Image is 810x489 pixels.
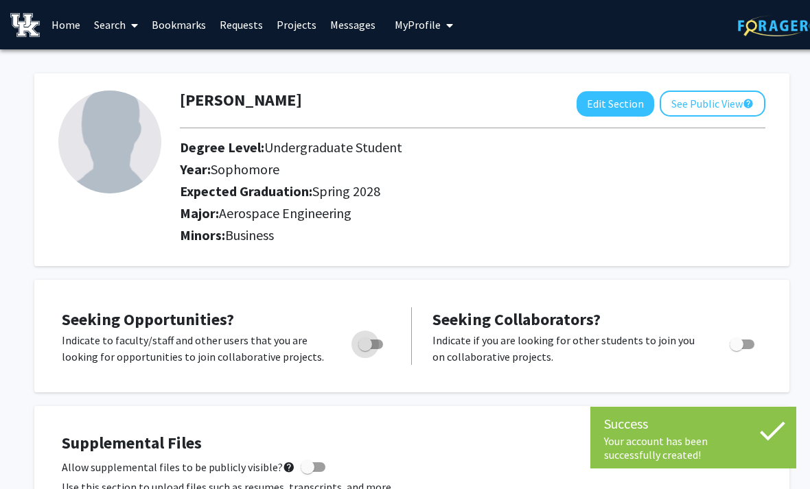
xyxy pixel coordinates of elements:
[10,427,58,479] iframe: Chat
[180,139,743,156] h2: Degree Level:
[604,414,783,434] div: Success
[180,161,743,178] h2: Year:
[87,1,145,49] a: Search
[211,160,279,178] span: Sophomore
[724,332,762,353] div: Toggle
[180,227,765,243] h2: Minors:
[270,1,323,49] a: Projects
[395,18,441,32] span: My Profile
[180,183,743,200] h2: Expected Graduation:
[743,95,754,112] mat-icon: help
[264,139,402,156] span: Undergraduate Student
[312,182,380,200] span: Spring 2028
[660,91,765,117] button: See Public View
[62,459,295,475] span: Allow supplemental files to be publicly visible?
[145,1,213,49] a: Bookmarks
[180,91,302,110] h1: [PERSON_NAME]
[353,332,391,353] div: Toggle
[432,309,601,330] span: Seeking Collaborators?
[604,434,783,462] div: Your account has been successfully created!
[225,226,274,243] span: Business
[58,91,161,193] img: Profile Picture
[62,309,234,330] span: Seeking Opportunities?
[213,1,270,49] a: Requests
[283,459,295,475] mat-icon: help
[180,205,765,222] h2: Major:
[577,91,654,117] button: Edit Section
[219,204,351,222] span: Aerospace Engineering
[62,433,762,453] h4: Supplemental Files
[432,332,704,365] p: Indicate if you are looking for other students to join you on collaborative projects.
[45,1,87,49] a: Home
[323,1,382,49] a: Messages
[10,13,40,37] img: University of Kentucky Logo
[62,332,332,365] p: Indicate to faculty/staff and other users that you are looking for opportunities to join collabor...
